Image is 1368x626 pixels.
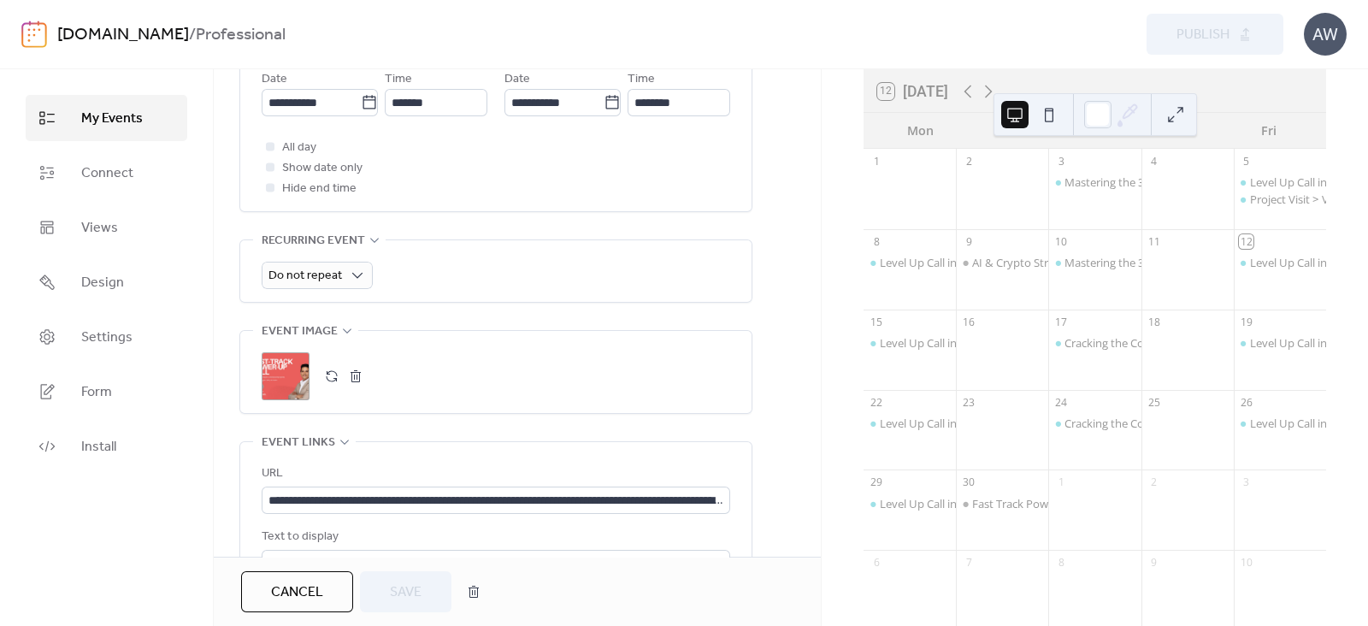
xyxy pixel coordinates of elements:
[81,382,112,403] span: Form
[962,315,976,329] div: 16
[1054,395,1069,410] div: 24
[1250,255,1365,270] div: Level Up Call in English
[81,109,143,129] span: My Events
[1250,416,1365,431] div: Level Up Call in English
[81,163,133,184] span: Connect
[26,369,187,415] a: Form
[870,556,884,570] div: 6
[877,113,964,148] div: Mon
[262,231,365,251] span: Recurring event
[864,416,956,431] div: Level Up Call in Spanish
[282,138,316,158] span: All day
[870,315,884,329] div: 15
[504,69,530,90] span: Date
[1234,192,1326,207] div: Project Visit > Visions Resort & Spa
[1054,315,1069,329] div: 17
[26,423,187,469] a: Install
[26,259,187,305] a: Design
[1239,154,1253,168] div: 5
[81,273,124,293] span: Design
[880,496,999,511] div: Level Up Call in Spanish
[1147,315,1161,329] div: 18
[1239,475,1253,490] div: 3
[282,179,357,199] span: Hide end time
[1239,395,1253,410] div: 26
[870,475,884,490] div: 29
[962,556,976,570] div: 7
[864,496,956,511] div: Level Up Call in Spanish
[26,314,187,360] a: Settings
[1048,174,1141,190] div: Mastering the 3D Area Analyzer: Smarter Insights, Better Deals in English
[964,113,1052,148] div: Tue
[21,21,47,48] img: logo
[262,527,727,547] div: Text to display
[880,416,999,431] div: Level Up Call in Spanish
[962,154,976,168] div: 2
[262,322,338,342] span: Event image
[864,255,956,270] div: Level Up Call in Spanish
[870,395,884,410] div: 22
[1239,556,1253,570] div: 10
[1234,335,1326,351] div: Level Up Call in English
[26,150,187,196] a: Connect
[870,154,884,168] div: 1
[282,158,363,179] span: Show date only
[1054,154,1069,168] div: 3
[1250,335,1365,351] div: Level Up Call in English
[1304,13,1347,56] div: AW
[262,352,310,400] div: ;
[1147,234,1161,249] div: 11
[1054,234,1069,249] div: 10
[1239,234,1253,249] div: 12
[870,234,884,249] div: 8
[956,255,1048,270] div: AI & Crypto Strategies for Real Estate Pros
[972,255,1185,270] div: AI & Crypto Strategies for Real Estate Pros
[1234,416,1326,431] div: Level Up Call in English
[1147,556,1161,570] div: 9
[972,496,1098,511] div: Fast Track Power-Up Call
[1048,255,1141,270] div: Mastering the 3D Area Analyzer: Smarter Insights, Better Deals in Spanish
[385,69,412,90] span: Time
[1048,335,1141,351] div: Cracking the Code of CMA: Customize, Compare & Close Deals in English
[196,19,286,51] b: Professional
[956,496,1048,511] div: Fast Track Power-Up Call
[628,69,655,90] span: Time
[262,464,727,484] div: URL
[57,19,189,51] a: [DOMAIN_NAME]
[962,475,976,490] div: 30
[1250,174,1365,190] div: Level Up Call in English
[1054,556,1069,570] div: 8
[262,69,287,90] span: Date
[271,582,323,603] span: Cancel
[268,264,342,287] span: Do not repeat
[1234,174,1326,190] div: Level Up Call in English
[26,95,187,141] a: My Events
[1054,475,1069,490] div: 1
[962,395,976,410] div: 23
[26,204,187,251] a: Views
[81,218,118,239] span: Views
[1239,315,1253,329] div: 19
[189,19,196,51] b: /
[81,328,133,348] span: Settings
[1048,416,1141,431] div: Cracking the Code of CMA: Customize, Compare & Close Deals in Spanish
[241,571,353,612] button: Cancel
[880,335,999,351] div: Level Up Call in Spanish
[1147,475,1161,490] div: 2
[962,234,976,249] div: 9
[1147,395,1161,410] div: 25
[880,255,999,270] div: Level Up Call in Spanish
[262,433,335,453] span: Event links
[864,335,956,351] div: Level Up Call in Spanish
[1234,255,1326,270] div: Level Up Call in English
[1225,113,1312,148] div: Fri
[1147,154,1161,168] div: 4
[81,437,116,458] span: Install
